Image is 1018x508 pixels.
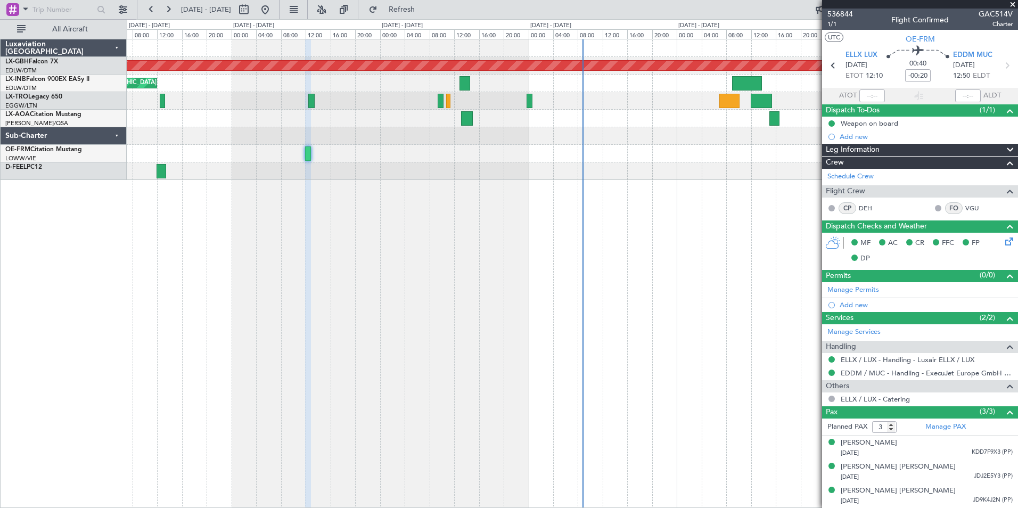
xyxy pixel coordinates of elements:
[980,104,995,116] span: (1/1)
[603,29,627,39] div: 12:00
[826,220,927,233] span: Dispatch Checks and Weather
[233,21,274,30] div: [DATE] - [DATE]
[973,496,1013,505] span: JD9K4J2N (PP)
[826,312,853,324] span: Services
[331,29,355,39] div: 16:00
[974,472,1013,481] span: JDJ2E5Y3 (PP)
[841,395,910,404] a: ELLX / LUX - Catering
[5,119,68,127] a: [PERSON_NAME]/QSA
[845,60,867,71] span: [DATE]
[678,21,719,30] div: [DATE] - [DATE]
[925,422,966,432] a: Manage PAX
[827,20,853,29] span: 1/1
[364,1,428,18] button: Refresh
[281,29,306,39] div: 08:00
[5,94,62,100] a: LX-TROLegacy 650
[841,462,956,472] div: [PERSON_NAME] [PERSON_NAME]
[827,422,867,432] label: Planned PAX
[979,9,1013,20] span: GAC514V
[751,29,776,39] div: 12:00
[953,60,975,71] span: [DATE]
[841,355,974,364] a: ELLX / LUX - Handling - Luxair ELLX / LUX
[945,202,963,214] div: FO
[980,269,995,281] span: (0/0)
[454,29,479,39] div: 12:00
[232,29,256,39] div: 00:00
[841,119,898,128] div: Weapon on board
[909,59,926,69] span: 00:40
[32,2,94,18] input: Trip Number
[825,32,843,42] button: UTC
[5,67,37,75] a: EDLW/DTM
[133,29,157,39] div: 08:00
[5,164,27,170] span: D-FEEL
[826,144,880,156] span: Leg Information
[980,312,995,323] span: (2/2)
[5,76,26,83] span: LX-INB
[826,380,849,392] span: Others
[860,253,870,264] span: DP
[430,29,454,39] div: 08:00
[839,91,857,101] span: ATOT
[826,270,851,282] span: Permits
[841,486,956,496] div: [PERSON_NAME] [PERSON_NAME]
[953,50,992,61] span: EDDM MUC
[942,238,954,249] span: FFC
[891,14,949,26] div: Flight Confirmed
[578,29,602,39] div: 08:00
[826,185,865,198] span: Flight Crew
[306,29,330,39] div: 12:00
[380,6,424,13] span: Refresh
[677,29,701,39] div: 00:00
[972,238,980,249] span: FP
[182,29,207,39] div: 16:00
[726,29,751,39] div: 08:00
[953,71,970,81] span: 12:50
[776,29,800,39] div: 16:00
[530,21,571,30] div: [DATE] - [DATE]
[382,21,423,30] div: [DATE] - [DATE]
[827,9,853,20] span: 536844
[973,71,990,81] span: ELDT
[181,5,231,14] span: [DATE] - [DATE]
[5,76,89,83] a: LX-INBFalcon 900EX EASy II
[972,448,1013,457] span: KDD7F9X3 (PP)
[979,20,1013,29] span: Charter
[906,34,935,45] span: OE-FRM
[256,29,281,39] div: 04:00
[983,91,1001,101] span: ALDT
[915,238,924,249] span: CR
[28,26,112,33] span: All Aircraft
[157,29,182,39] div: 12:00
[652,29,677,39] div: 20:00
[841,438,897,448] div: [PERSON_NAME]
[5,146,30,153] span: OE-FRM
[529,29,553,39] div: 00:00
[866,71,883,81] span: 12:10
[826,104,880,117] span: Dispatch To-Dos
[405,29,429,39] div: 04:00
[801,29,825,39] div: 20:00
[380,29,405,39] div: 00:00
[129,21,170,30] div: [DATE] - [DATE]
[5,59,29,65] span: LX-GBH
[5,59,58,65] a: LX-GBHFalcon 7X
[841,497,859,505] span: [DATE]
[504,29,528,39] div: 20:00
[5,146,82,153] a: OE-FRMCitation Mustang
[826,157,844,169] span: Crew
[845,50,877,61] span: ELLX LUX
[980,406,995,417] span: (3/3)
[840,132,1013,141] div: Add new
[5,94,28,100] span: LX-TRO
[841,473,859,481] span: [DATE]
[859,203,883,213] a: DEH
[826,406,838,419] span: Pax
[5,154,36,162] a: LOWW/VIE
[553,29,578,39] div: 04:00
[841,368,1013,378] a: EDDM / MUC - Handling - ExecuJet Europe GmbH EDDM / MUC
[627,29,652,39] div: 16:00
[859,89,885,102] input: --:--
[355,29,380,39] div: 20:00
[888,238,898,249] span: AC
